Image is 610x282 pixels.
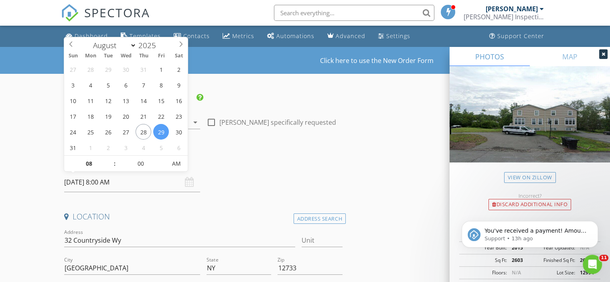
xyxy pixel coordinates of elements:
[171,77,186,93] span: August 9, 2025
[136,77,151,93] span: August 7, 2025
[166,156,188,172] span: Click to toggle
[171,93,186,108] span: August 16, 2025
[64,156,342,167] h4: Date/Time
[599,255,608,261] span: 11
[530,269,575,276] div: Lot Size:
[83,140,99,155] span: September 1, 2025
[386,32,410,40] div: Settings
[136,124,151,140] span: August 28, 2025
[530,47,610,66] a: MAP
[99,53,117,59] span: Tue
[61,11,150,28] a: SPECTORA
[464,13,544,21] div: Lenny Rose Inspections LLC
[100,140,116,155] span: September 2, 2025
[153,93,169,108] span: August 15, 2025
[63,29,111,44] a: Dashboard
[100,93,116,108] span: August 12, 2025
[136,61,151,77] span: July 31, 2025
[83,61,99,77] span: July 28, 2025
[100,124,116,140] span: August 26, 2025
[450,193,610,199] div: Incorrect?
[61,4,79,22] img: The Best Home Inspection Software - Spectora
[450,204,610,260] iframe: Intercom notifications message
[171,108,186,124] span: August 23, 2025
[462,269,507,276] div: Floors:
[486,29,547,44] a: Support Center
[84,4,150,21] span: SPECTORA
[100,77,116,93] span: August 5, 2025
[152,53,170,59] span: Fri
[320,57,434,64] a: Click here to use the New Order Form
[324,29,369,44] a: Advanced
[65,140,81,155] span: August 31, 2025
[153,124,169,140] span: August 29, 2025
[171,61,186,77] span: August 2, 2025
[65,124,81,140] span: August 24, 2025
[100,108,116,124] span: August 19, 2025
[276,32,314,40] div: Automations
[64,53,82,59] span: Sun
[450,47,530,66] a: PHOTOS
[117,53,135,59] span: Wed
[113,156,116,172] span: :
[170,53,188,59] span: Sat
[232,32,254,40] div: Metrics
[64,211,342,222] h4: Location
[65,108,81,124] span: August 17, 2025
[118,29,164,44] a: Templates
[504,172,556,183] a: View on Zillow
[100,61,116,77] span: July 29, 2025
[83,124,99,140] span: August 25, 2025
[75,32,108,40] div: Dashboard
[153,61,169,77] span: August 1, 2025
[497,32,544,40] div: Support Center
[136,40,163,51] input: Year
[153,140,169,155] span: September 5, 2025
[118,77,134,93] span: August 6, 2025
[171,124,186,140] span: August 30, 2025
[65,93,81,108] span: August 10, 2025
[219,118,336,126] label: [PERSON_NAME] specifically requested
[135,53,152,59] span: Thu
[274,5,434,21] input: Search everything...
[65,77,81,93] span: August 3, 2025
[130,32,161,40] div: Templates
[294,213,346,224] div: Address Search
[65,61,81,77] span: July 27, 2025
[136,108,151,124] span: August 21, 2025
[264,29,318,44] a: Automations (Basic)
[336,32,365,40] div: Advanced
[83,93,99,108] span: August 11, 2025
[118,124,134,140] span: August 27, 2025
[190,118,200,127] i: arrow_drop_down
[219,29,257,44] a: Metrics
[583,255,602,274] iframe: Intercom live chat
[183,32,210,40] div: Contacts
[153,108,169,124] span: August 22, 2025
[136,140,151,155] span: September 4, 2025
[136,93,151,108] span: August 14, 2025
[118,108,134,124] span: August 20, 2025
[118,93,134,108] span: August 13, 2025
[375,29,413,44] a: Settings
[575,269,598,276] div: 12994
[64,172,200,192] input: Select date
[171,140,186,155] span: September 6, 2025
[153,77,169,93] span: August 8, 2025
[83,77,99,93] span: August 4, 2025
[82,53,99,59] span: Mon
[450,66,610,182] img: streetview
[83,108,99,124] span: August 18, 2025
[118,61,134,77] span: July 30, 2025
[512,269,521,276] span: N/A
[170,29,213,44] a: Contacts
[486,5,538,13] div: [PERSON_NAME]
[118,140,134,155] span: September 3, 2025
[488,199,571,210] div: Discard Additional info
